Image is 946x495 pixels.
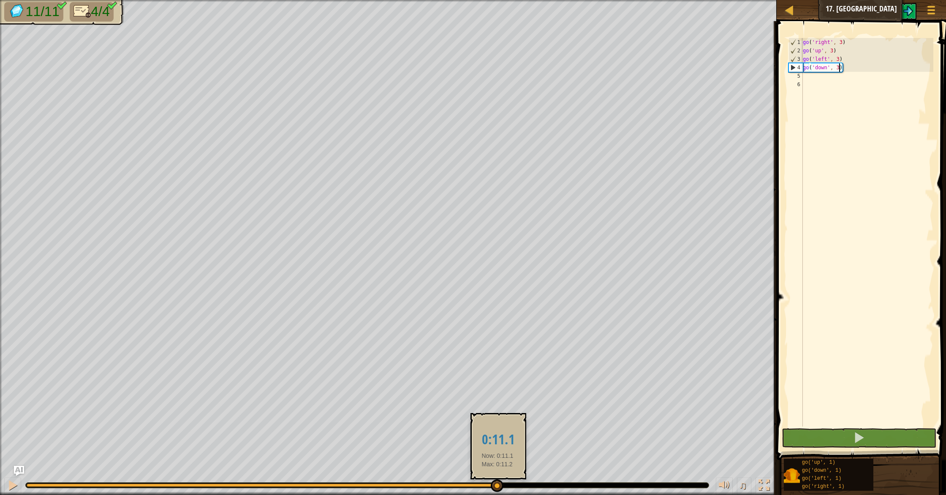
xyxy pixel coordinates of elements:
[14,466,24,476] button: Ask AI
[921,2,942,22] button: Show game menu
[788,80,803,89] div: 6
[26,4,60,19] span: 11/11
[900,3,916,20] button: $t('play_level.next_level')
[91,4,109,19] span: 4/4
[788,72,803,80] div: 5
[4,478,21,495] button: ⌘ + P: Pause
[802,484,845,490] span: go('right', 1)
[789,63,803,72] div: 4
[4,2,63,22] li: Collect the gems.
[716,478,733,495] button: Adjust volume
[802,476,842,481] span: go('left', 1)
[784,468,800,484] img: portrait.png
[789,38,803,46] div: 1
[476,420,521,472] div: Now: 0:11.1 Max: 0:11.2
[737,478,751,495] button: ♫
[789,55,803,63] div: 3
[782,428,936,448] button: Shift+Enter: Run current code.
[877,5,891,13] span: Ask AI
[789,46,803,55] div: 2
[482,432,515,447] h2: 0:11.1
[802,468,842,473] span: go('down', 1)
[70,2,114,22] li: Only 4 lines of code
[756,478,772,495] button: Toggle fullscreen
[802,460,835,465] span: go('up', 1)
[739,479,747,492] span: ♫
[873,2,895,17] button: Ask AI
